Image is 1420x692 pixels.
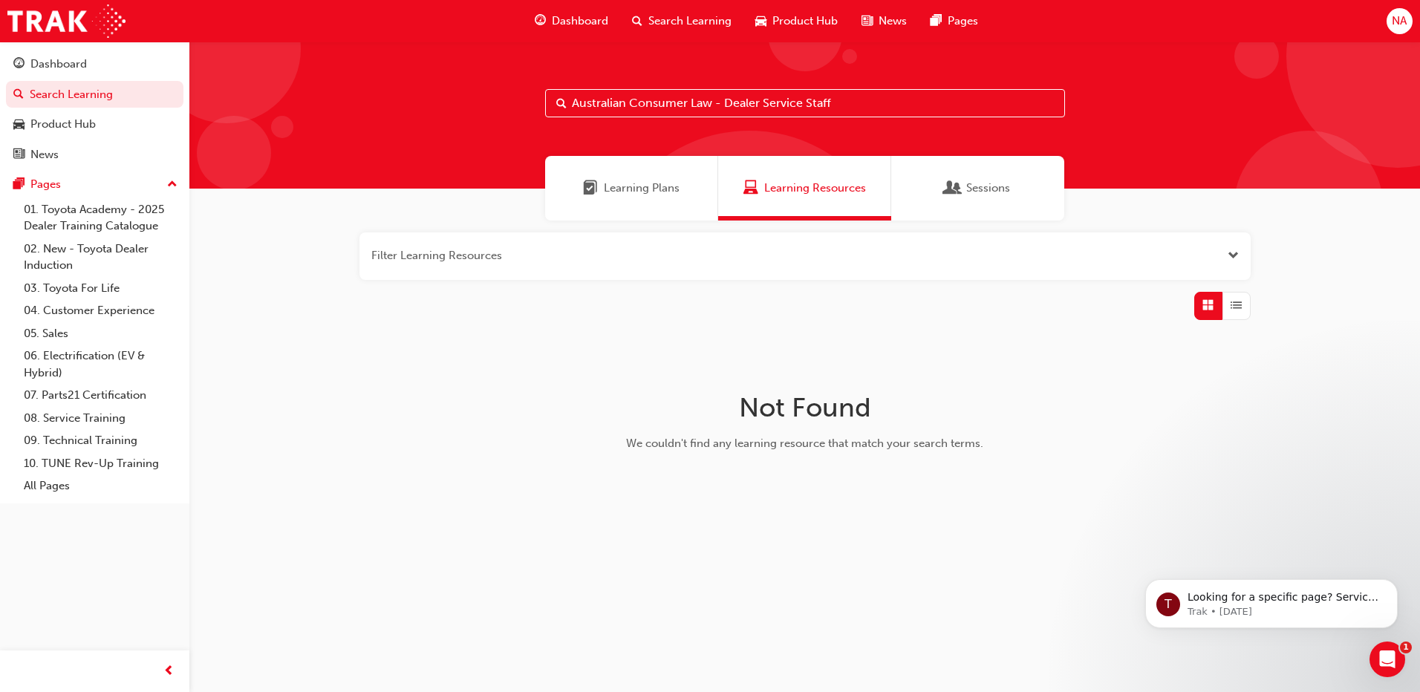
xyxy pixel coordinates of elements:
a: 01. Toyota Academy - 2025 Dealer Training Catalogue [18,198,183,238]
span: News [879,13,907,30]
a: Learning PlansLearning Plans [545,156,718,221]
a: 07. Parts21 Certification [18,384,183,407]
input: Search... [545,89,1065,117]
iframe: Intercom notifications message [1123,548,1420,652]
span: up-icon [167,175,177,195]
button: DashboardSearch LearningProduct HubNews [6,48,183,171]
span: List [1231,297,1242,314]
h1: Not Found [570,391,1040,424]
span: Grid [1202,297,1214,314]
div: News [30,146,59,163]
span: 1 [1400,642,1412,653]
span: search-icon [632,12,642,30]
span: car-icon [13,118,25,131]
span: car-icon [755,12,766,30]
button: NA [1387,8,1413,34]
span: NA [1392,13,1407,30]
span: Search [556,95,567,112]
a: 06. Electrification (EV & Hybrid) [18,345,183,384]
span: guage-icon [535,12,546,30]
a: 03. Toyota For Life [18,277,183,300]
span: Learning Resources [764,180,866,197]
a: Dashboard [6,50,183,78]
div: Dashboard [30,56,87,73]
a: 02. New - Toyota Dealer Induction [18,238,183,277]
span: pages-icon [931,12,942,30]
a: 04. Customer Experience [18,299,183,322]
div: Product Hub [30,116,96,133]
span: search-icon [13,88,24,102]
a: pages-iconPages [919,6,990,36]
span: news-icon [862,12,873,30]
span: pages-icon [13,178,25,192]
a: Learning ResourcesLearning Resources [718,156,891,221]
a: Product Hub [6,111,183,138]
span: Product Hub [772,13,838,30]
img: Trak [7,4,126,38]
a: News [6,141,183,169]
span: Pages [948,13,978,30]
a: Search Learning [6,81,183,108]
span: Sessions [945,180,960,197]
span: Search Learning [648,13,732,30]
a: 09. Technical Training [18,429,183,452]
div: Pages [30,176,61,193]
span: Dashboard [552,13,608,30]
span: Learning Plans [604,180,680,197]
a: news-iconNews [850,6,919,36]
iframe: Intercom live chat [1369,642,1405,677]
a: All Pages [18,474,183,497]
span: news-icon [13,148,25,162]
a: car-iconProduct Hub [743,6,850,36]
span: Sessions [966,180,1010,197]
a: search-iconSearch Learning [620,6,743,36]
span: prev-icon [163,662,175,681]
div: We couldn't find any learning resource that match your search terms. [570,435,1040,452]
a: SessionsSessions [891,156,1064,221]
button: Open the filter [1228,247,1239,264]
a: guage-iconDashboard [523,6,620,36]
button: Pages [6,171,183,198]
span: Learning Plans [583,180,598,197]
a: 10. TUNE Rev-Up Training [18,452,183,475]
span: guage-icon [13,58,25,71]
a: 05. Sales [18,322,183,345]
span: Learning Resources [743,180,758,197]
a: 08. Service Training [18,407,183,430]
